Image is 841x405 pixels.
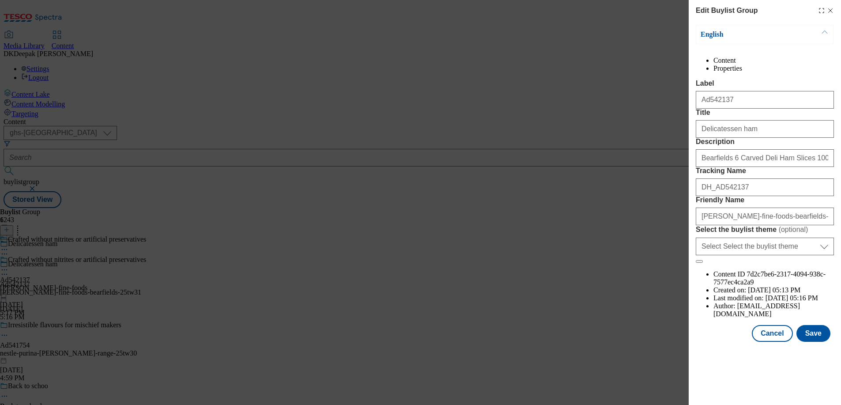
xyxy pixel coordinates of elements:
button: Save [796,325,830,342]
span: 7d2c7be6-2317-4094-938c-7577ec4ca2a9 [713,270,826,286]
label: Description [696,138,834,146]
span: ( optional ) [779,226,808,233]
span: [EMAIL_ADDRESS][DOMAIN_NAME] [713,302,800,318]
li: Last modified on: [713,294,834,302]
span: [DATE] 05:16 PM [766,294,818,302]
span: [DATE] 05:13 PM [748,286,800,294]
p: English [701,30,793,39]
input: Enter Label [696,91,834,109]
li: Created on: [713,286,834,294]
label: Tracking Name [696,167,834,175]
h4: Edit Buylist Group [696,5,758,16]
label: Title [696,109,834,117]
li: Content ID [713,270,834,286]
label: Label [696,79,834,87]
button: Cancel [752,325,792,342]
label: Select the buylist theme [696,225,834,234]
input: Enter Tracking Name [696,178,834,196]
input: Enter Title [696,120,834,138]
input: Enter Description [696,149,834,167]
li: Properties [713,64,834,72]
input: Enter Friendly Name [696,208,834,225]
li: Content [713,57,834,64]
label: Friendly Name [696,196,834,204]
li: Author: [713,302,834,318]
